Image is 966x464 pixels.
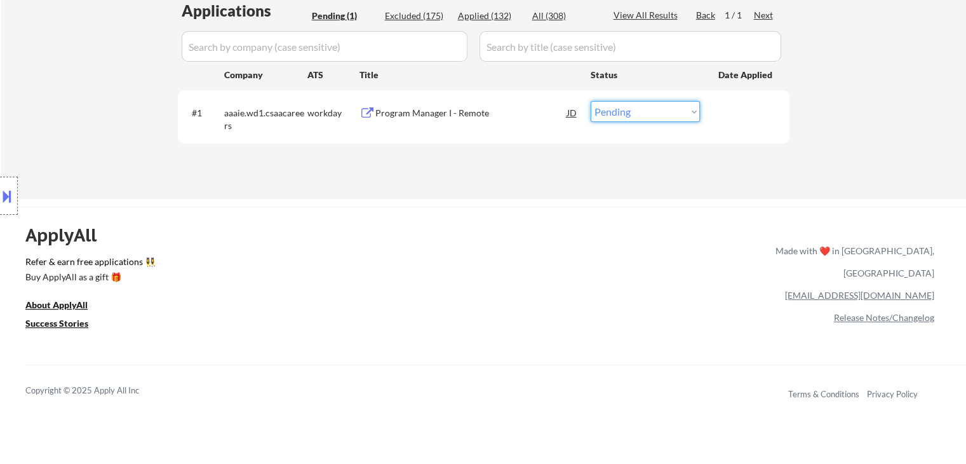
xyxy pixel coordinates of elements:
u: Success Stories [25,318,88,329]
div: Applied (132) [458,10,521,22]
div: JD [566,101,579,124]
div: Date Applied [718,69,774,81]
div: ATS [307,69,359,81]
div: Program Manager I - Remote [375,107,567,119]
div: Company [224,69,307,81]
a: Release Notes/Changelog [834,312,934,323]
input: Search by company (case sensitive) [182,31,467,62]
a: Refer & earn free applications 👯‍♀️ [25,257,510,271]
div: Excluded (175) [385,10,448,22]
a: Success Stories [25,317,105,333]
div: Back [696,9,716,22]
a: Terms & Conditions [788,389,859,399]
div: workday [307,107,359,119]
div: Status [591,63,700,86]
div: Title [359,69,579,81]
div: View All Results [614,9,681,22]
div: Applications [182,3,307,18]
div: 1 / 1 [725,9,754,22]
a: [EMAIL_ADDRESS][DOMAIN_NAME] [785,290,934,301]
div: All (308) [532,10,596,22]
div: Next [754,9,774,22]
div: Copyright © 2025 Apply All Inc [25,385,171,397]
div: Made with ❤️ in [GEOGRAPHIC_DATA], [GEOGRAPHIC_DATA] [770,240,934,284]
a: Privacy Policy [867,389,918,399]
div: aaaie.wd1.csaacareers [224,107,307,132]
input: Search by title (case sensitive) [480,31,781,62]
div: Pending (1) [312,10,375,22]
